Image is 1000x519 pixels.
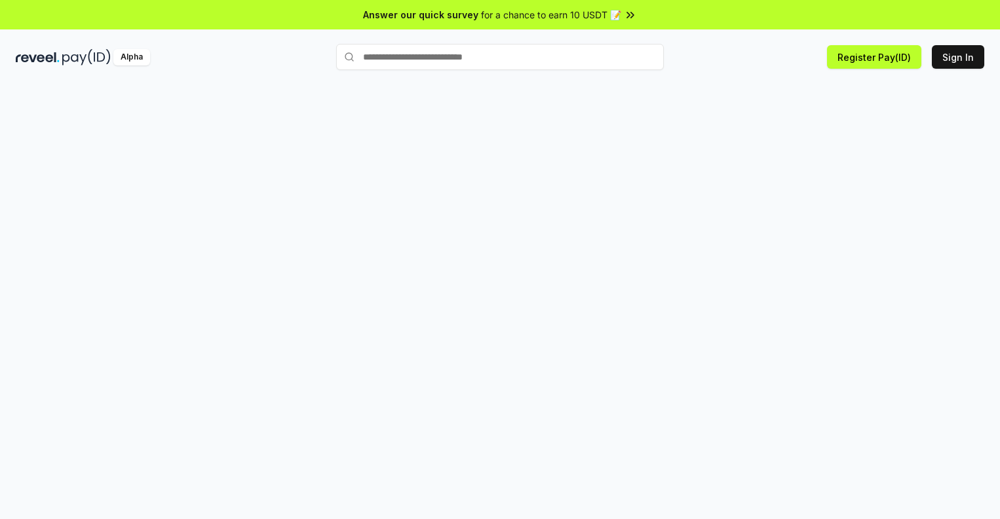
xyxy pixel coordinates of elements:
[363,8,478,22] span: Answer our quick survey
[932,45,984,69] button: Sign In
[481,8,621,22] span: for a chance to earn 10 USDT 📝
[16,49,60,65] img: reveel_dark
[827,45,921,69] button: Register Pay(ID)
[113,49,150,65] div: Alpha
[62,49,111,65] img: pay_id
